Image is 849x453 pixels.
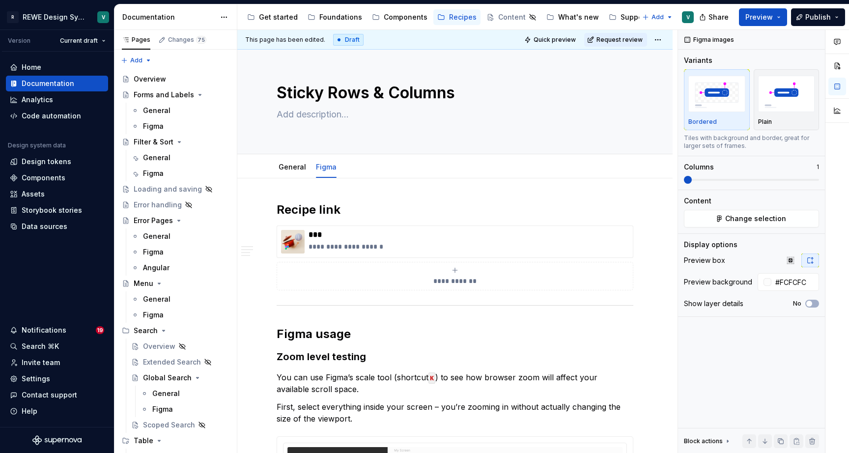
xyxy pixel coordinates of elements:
button: Change selection [684,210,819,227]
a: General [127,291,233,307]
a: Figma [127,118,233,134]
a: Error Pages [118,213,233,228]
button: Add [118,54,155,67]
img: placeholder [758,76,815,112]
a: Figma [127,166,233,181]
div: V [102,13,105,21]
div: Figma [143,121,164,131]
a: Menu [118,276,233,291]
div: Design system data [8,142,66,149]
div: Global Search [143,373,192,383]
a: Error handling [118,197,233,213]
button: placeholderPlain [754,69,820,130]
a: Components [368,9,431,25]
div: Table [118,433,233,449]
span: This page has been edited. [245,36,325,44]
div: V [686,13,690,21]
div: Figma [312,156,340,177]
div: Design tokens [22,157,71,167]
a: Overview [118,71,233,87]
a: Content [482,9,540,25]
a: Code automation [6,108,108,124]
div: Error handling [134,200,182,210]
div: Figma [143,247,164,257]
a: General [127,150,233,166]
div: Overview [143,341,175,351]
div: Error Pages [134,216,173,226]
div: Filter & Sort [134,137,173,147]
h2: Recipe link [277,202,633,218]
div: R [7,11,19,23]
p: Plain [758,118,772,126]
div: Angular [143,263,170,273]
span: Preview [745,12,773,22]
a: Assets [6,186,108,202]
button: Share [694,8,735,26]
div: Tiles with background and border, great for larger sets of frames. [684,134,819,150]
div: Forms and Labels [134,90,194,100]
button: placeholderBordered [684,69,750,130]
a: General [127,103,233,118]
div: General [143,153,170,163]
div: Extended Search [143,357,201,367]
a: Support [605,9,651,25]
div: Draft [333,34,364,46]
button: Search ⌘K [6,339,108,354]
div: Preview background [684,277,752,287]
button: Request review [584,33,647,47]
div: Invite team [22,358,60,368]
button: Current draft [56,34,110,48]
button: Preview [739,8,787,26]
a: Figma [127,307,233,323]
a: Components [6,170,108,186]
div: General [143,106,170,115]
a: Data sources [6,219,108,234]
a: Analytics [6,92,108,108]
div: Home [22,62,41,72]
div: What's new [558,12,599,22]
div: Table [134,436,153,446]
p: You can use Figma’s scale tool (shortcut ) to see how browser zoom will affect your available scr... [277,371,633,395]
h3: Zoom level testing [277,350,633,364]
a: Loading and saving [118,181,233,197]
p: 1 [817,163,819,171]
code: K [428,372,435,384]
div: Search [134,326,158,336]
a: Scoped Search [127,417,233,433]
textarea: Sticky Rows & Columns [275,81,631,105]
div: Block actions [684,434,732,448]
div: Scoped Search [143,420,195,430]
div: Loading and saving [134,184,202,194]
span: Add [651,13,664,21]
div: Notifications [22,325,66,335]
div: Figma [143,169,164,178]
div: Figma [152,404,173,414]
div: Variants [684,56,712,65]
button: Quick preview [521,33,580,47]
span: Publish [805,12,831,22]
div: General [275,156,310,177]
button: Add [639,10,676,24]
a: Get started [243,9,302,25]
a: Invite team [6,355,108,370]
span: Request review [596,36,643,44]
div: Menu [134,279,153,288]
p: Bordered [688,118,717,126]
div: Analytics [22,95,53,105]
a: General [127,228,233,244]
a: Forms and Labels [118,87,233,103]
a: What's new [542,9,603,25]
p: First, select everything inside your screen – you’re zooming in without actually changing the siz... [277,401,633,425]
div: Documentation [22,79,74,88]
button: RREWE Design SystemV [2,6,112,28]
div: Get started [259,12,298,22]
svg: Supernova Logo [32,435,82,445]
div: Contact support [22,390,77,400]
div: Preview box [684,255,725,265]
h2: Figma usage [277,326,633,342]
div: Assets [22,189,45,199]
a: Settings [6,371,108,387]
div: Figma [143,310,164,320]
div: Search ⌘K [22,341,59,351]
div: Storybook stories [22,205,82,215]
